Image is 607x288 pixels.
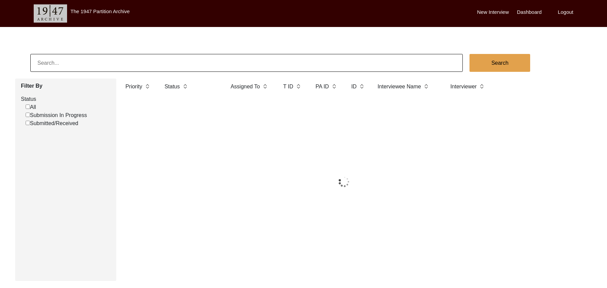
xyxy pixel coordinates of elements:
[145,83,150,90] img: sort-button.png
[318,165,370,199] img: 1*9EBHIOzhE1XfMYoKz1JcsQ.gif
[125,83,142,91] label: Priority
[26,105,30,109] input: All
[26,111,87,119] label: Submission In Progress
[26,119,78,127] label: Submitted/Received
[377,83,421,91] label: Interviewee Name
[70,8,130,14] label: The 1947 Partition Archive
[359,83,364,90] img: sort-button.png
[21,82,111,90] label: Filter By
[315,83,329,91] label: PA ID
[477,8,509,16] label: New Interview
[296,83,301,90] img: sort-button.png
[450,83,477,91] label: Interviewer
[26,113,30,117] input: Submission In Progress
[21,95,111,103] label: Status
[283,83,293,91] label: T ID
[351,83,357,91] label: ID
[26,121,30,125] input: Submitted/Received
[34,4,67,23] img: header-logo.png
[424,83,428,90] img: sort-button.png
[30,54,463,72] input: Search...
[231,83,260,91] label: Assigned To
[263,83,267,90] img: sort-button.png
[332,83,336,90] img: sort-button.png
[479,83,484,90] img: sort-button.png
[183,83,187,90] img: sort-button.png
[517,8,542,16] label: Dashboard
[469,54,530,72] button: Search
[164,83,180,91] label: Status
[26,103,36,111] label: All
[558,8,573,16] label: Logout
